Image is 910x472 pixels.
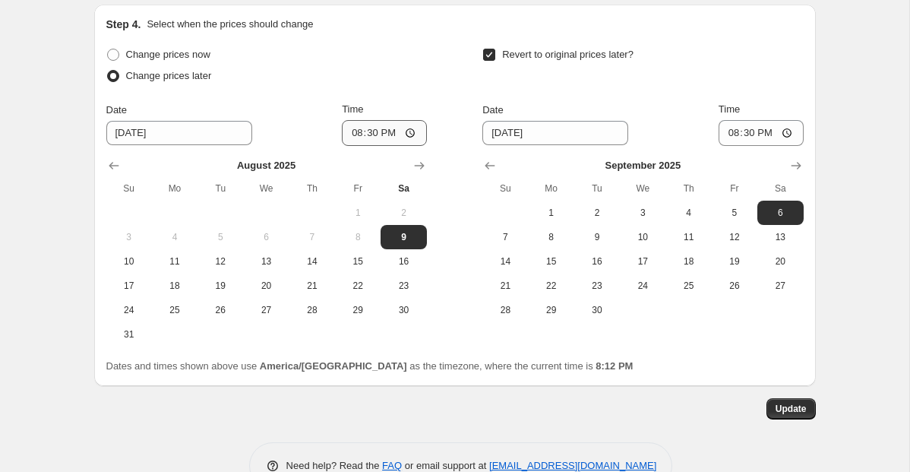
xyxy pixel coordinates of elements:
th: Monday [529,176,574,201]
th: Wednesday [620,176,665,201]
button: Monday August 25 2025 [152,298,197,322]
button: Saturday September 13 2025 [757,225,803,249]
span: Mo [158,182,191,195]
input: 12:00 [342,120,427,146]
span: 26 [718,280,751,292]
button: Saturday September 20 2025 [757,249,803,274]
button: Sunday August 31 2025 [106,322,152,347]
span: Update [776,403,807,415]
span: Fr [718,182,751,195]
b: 8:12 PM [596,360,633,372]
button: Show next month, October 2025 [785,155,807,176]
button: Wednesday August 6 2025 [243,225,289,249]
span: 10 [626,231,659,243]
button: Sunday September 14 2025 [482,249,528,274]
span: 4 [158,231,191,243]
th: Friday [712,176,757,201]
th: Friday [335,176,381,201]
span: 17 [626,255,659,268]
span: 28 [488,304,522,316]
a: [EMAIL_ADDRESS][DOMAIN_NAME] [489,460,656,471]
th: Saturday [381,176,426,201]
th: Thursday [289,176,335,201]
span: Sa [387,182,420,195]
button: Show previous month, August 2025 [479,155,501,176]
button: Saturday September 6 2025 [757,201,803,225]
button: Tuesday September 30 2025 [574,298,620,322]
button: Wednesday September 3 2025 [620,201,665,225]
button: Friday August 15 2025 [335,249,381,274]
input: 8/9/2025 [482,121,628,145]
span: Time [342,103,363,115]
th: Monday [152,176,197,201]
button: Thursday August 7 2025 [289,225,335,249]
span: 12 [718,231,751,243]
span: 6 [763,207,797,219]
button: Monday September 1 2025 [529,201,574,225]
span: 4 [671,207,705,219]
b: America/[GEOGRAPHIC_DATA] [260,360,407,372]
button: Friday September 19 2025 [712,249,757,274]
button: Sunday September 28 2025 [482,298,528,322]
button: Thursday August 14 2025 [289,249,335,274]
button: Tuesday August 12 2025 [197,249,243,274]
span: 19 [718,255,751,268]
span: 21 [295,280,329,292]
span: 8 [341,231,374,243]
span: 28 [295,304,329,316]
span: We [626,182,659,195]
h2: Step 4. [106,17,141,32]
span: Su [112,182,146,195]
button: Monday September 22 2025 [529,274,574,298]
span: 9 [580,231,614,243]
span: 19 [204,280,237,292]
span: 6 [249,231,283,243]
p: Select when the prices should change [147,17,313,32]
span: 15 [535,255,568,268]
th: Saturday [757,176,803,201]
button: Saturday August 30 2025 [381,298,426,322]
button: Sunday August 17 2025 [106,274,152,298]
button: Sunday August 24 2025 [106,298,152,322]
span: Tu [204,182,237,195]
button: Thursday August 28 2025 [289,298,335,322]
button: Tuesday September 16 2025 [574,249,620,274]
button: Saturday August 16 2025 [381,249,426,274]
span: Th [295,182,329,195]
button: Friday September 12 2025 [712,225,757,249]
span: Mo [535,182,568,195]
th: Tuesday [574,176,620,201]
th: Sunday [106,176,152,201]
button: Thursday September 11 2025 [665,225,711,249]
button: Wednesday September 17 2025 [620,249,665,274]
span: 5 [718,207,751,219]
span: Su [488,182,522,195]
span: 20 [763,255,797,268]
span: 23 [387,280,420,292]
span: 27 [763,280,797,292]
span: 26 [204,304,237,316]
button: Wednesday August 27 2025 [243,298,289,322]
span: 9 [387,231,420,243]
span: 13 [763,231,797,243]
button: Thursday August 21 2025 [289,274,335,298]
button: Monday September 29 2025 [529,298,574,322]
span: 14 [295,255,329,268]
span: Date [482,104,503,116]
button: Wednesday September 10 2025 [620,225,665,249]
button: Today Saturday August 9 2025 [381,225,426,249]
span: 2 [580,207,614,219]
span: 25 [671,280,705,292]
span: 22 [535,280,568,292]
span: 3 [112,231,146,243]
button: Friday September 5 2025 [712,201,757,225]
a: FAQ [382,460,402,471]
span: 16 [387,255,420,268]
span: 16 [580,255,614,268]
th: Thursday [665,176,711,201]
button: Saturday August 23 2025 [381,274,426,298]
span: 17 [112,280,146,292]
button: Friday August 8 2025 [335,225,381,249]
span: Date [106,104,127,116]
span: 24 [626,280,659,292]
